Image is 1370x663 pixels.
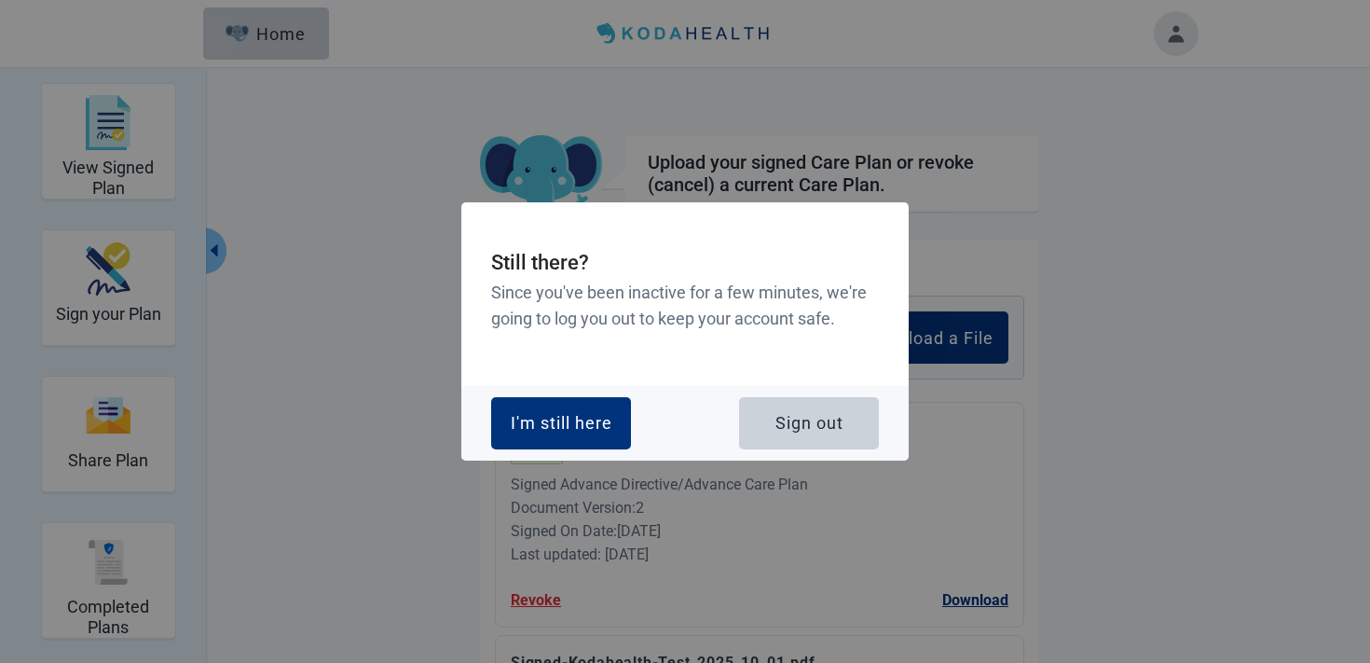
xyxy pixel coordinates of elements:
[511,414,612,433] div: I'm still here
[739,397,879,449] button: Sign out
[491,397,631,449] button: I'm still here
[491,280,879,333] h3: Since you've been inactive for a few minutes, we're going to log you out to keep your account safe.
[775,414,843,433] div: Sign out
[491,247,879,280] h2: Still there?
